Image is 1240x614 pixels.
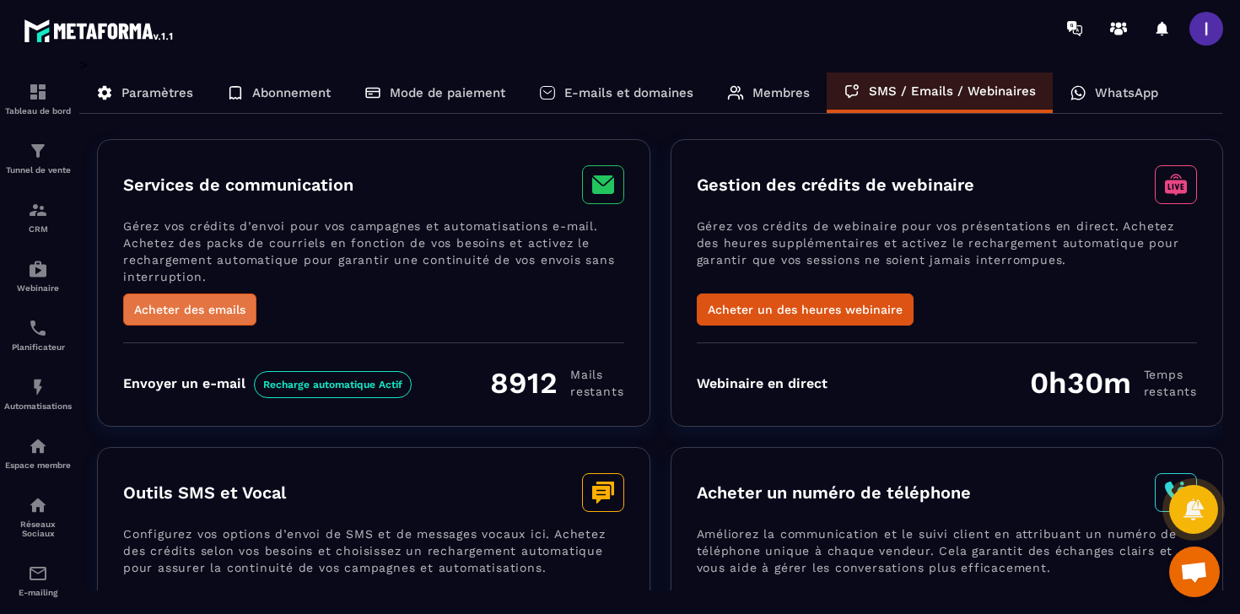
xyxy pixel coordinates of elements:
[4,106,72,116] p: Tableau de bord
[123,482,286,503] h3: Outils SMS et Vocal
[1144,366,1197,383] span: Temps
[4,423,72,482] a: automationsautomationsEspace membre
[4,520,72,538] p: Réseaux Sociaux
[4,551,72,610] a: emailemailE-mailing
[123,218,624,294] p: Gérez vos crédits d’envoi pour vos campagnes et automatisations e-mail. Achetez des packs de cour...
[564,85,693,100] p: E-mails et domaines
[697,482,971,503] h3: Acheter un numéro de téléphone
[28,259,48,279] img: automations
[28,436,48,456] img: automations
[123,294,256,326] button: Acheter des emails
[121,85,193,100] p: Paramètres
[4,187,72,246] a: formationformationCRM
[4,69,72,128] a: formationformationTableau de bord
[28,82,48,102] img: formation
[4,128,72,187] a: formationformationTunnel de vente
[4,482,72,551] a: social-networksocial-networkRéseaux Sociaux
[4,342,72,352] p: Planificateur
[697,175,974,195] h3: Gestion des crédits de webinaire
[24,15,175,46] img: logo
[1095,85,1158,100] p: WhatsApp
[28,318,48,338] img: scheduler
[28,377,48,397] img: automations
[570,366,623,383] span: Mails
[697,525,1198,601] p: Améliorez la communication et le suivi client en attribuant un numéro de téléphone unique à chaqu...
[869,83,1036,99] p: SMS / Emails / Webinaires
[1169,547,1220,597] a: Ouvrir le chat
[697,218,1198,294] p: Gérez vos crédits de webinaire pour vos présentations en direct. Achetez des heures supplémentair...
[570,383,623,400] span: restants
[4,401,72,411] p: Automatisations
[4,364,72,423] a: automationsautomationsAutomatisations
[4,165,72,175] p: Tunnel de vente
[4,283,72,293] p: Webinaire
[252,85,331,100] p: Abonnement
[28,141,48,161] img: formation
[390,85,505,100] p: Mode de paiement
[28,495,48,515] img: social-network
[123,175,353,195] h3: Services de communication
[4,305,72,364] a: schedulerschedulerPlanificateur
[1144,383,1197,400] span: restants
[752,85,810,100] p: Membres
[697,294,914,326] button: Acheter un des heures webinaire
[123,375,412,391] div: Envoyer un e-mail
[4,224,72,234] p: CRM
[28,563,48,584] img: email
[123,525,624,601] p: Configurez vos options d’envoi de SMS et de messages vocaux ici. Achetez des crédits selon vos be...
[254,371,412,398] span: Recharge automatique Actif
[4,246,72,305] a: automationsautomationsWebinaire
[4,460,72,470] p: Espace membre
[28,200,48,220] img: formation
[1030,365,1197,401] div: 0h30m
[490,365,623,401] div: 8912
[697,375,828,391] div: Webinaire en direct
[4,588,72,597] p: E-mailing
